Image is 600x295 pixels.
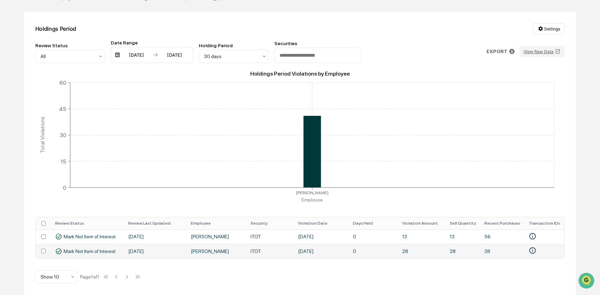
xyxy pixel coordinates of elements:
td: 13 [446,230,480,244]
td: 56 [480,230,525,244]
tspan: 30 [60,132,66,138]
div: Securities [274,41,362,46]
svg: • Plaid-YgkxmogPjpIgaynVeggVHJONDEwawmF71JnaYQ • Plaid-MgdwMbgoZJIQNqZ3bQQ3tV4g6BMQMZtgmXBNPZ [529,232,536,240]
tspan: Total Violations [39,117,45,153]
div: Date Range [111,40,193,45]
span: Mark Not Item of Interest [64,234,116,239]
th: Violation Amount [398,217,446,230]
td: 28 [398,244,446,258]
tspan: 45 [59,105,66,112]
p: How can we help? [7,15,127,26]
text: Holdings Period Violations by Employee [250,70,350,77]
td: [DATE] [124,230,187,244]
button: Start new chat [119,56,127,64]
a: 🔎Data Lookup [4,99,47,111]
th: Review Status [51,217,124,230]
div: Holdings Period [35,25,76,32]
div: 🖐️ [7,89,13,94]
td: 13 [398,230,446,244]
th: Transaction IDs [525,217,564,230]
td: 0 [349,244,398,258]
div: Start new chat [24,54,115,61]
td: [DATE] [124,244,187,258]
div: We're available if you need us! [24,61,88,66]
img: 1746055101610-c473b297-6a78-478c-a979-82029cc54cd1 [7,54,20,66]
img: arrow right [153,52,158,58]
td: ITOT [246,244,294,258]
span: Data Lookup [14,101,44,108]
div: 🗄️ [51,89,56,94]
td: [PERSON_NAME] [187,230,247,244]
td: [DATE] [294,230,349,244]
th: Recent Purchases [480,217,525,230]
span: Preclearance [14,88,45,95]
tspan: 15 [60,158,66,164]
th: Review Last Updated [124,217,187,230]
td: 38 [480,244,525,258]
td: 28 [446,244,480,258]
iframe: Open customer support [578,272,597,291]
a: 🗄️Attestations [48,85,89,98]
tspan: 60 [59,79,66,86]
button: View Raw Data [519,46,565,57]
th: Employee [187,217,247,230]
div: 🔎 [7,102,13,108]
a: Powered byPylon [49,118,85,124]
th: Violation Date [294,217,349,230]
th: Days Held [349,217,398,230]
span: Pylon [70,119,85,124]
tspan: 0 [63,184,66,191]
span: Mark Not Item of Interest [64,248,116,254]
th: Sell Quantity [446,217,480,230]
th: Security [246,217,294,230]
td: [DATE] [294,244,349,258]
p: EXPORT [486,49,507,54]
td: ITOT [246,230,294,244]
a: 🖐️Preclearance [4,85,48,98]
div: [DATE] [122,52,151,58]
span: Attestations [58,88,87,95]
td: [PERSON_NAME] [187,244,247,258]
img: calendar [115,52,120,58]
tspan: Employee [302,197,323,203]
div: Page 1 of 1 [80,274,99,280]
div: [DATE] [160,52,189,58]
button: Settings [533,23,565,34]
div: Holding Period [199,43,269,48]
svg: • Plaid-D0gvZ40qkYSD30zdEDDds8jN9xbDbrCQnwzN0g • Plaid-Rg1PpKgQjJIAVLRvJAAvIegPLr4A4MhrAeKk16 [529,247,536,254]
tspan: [PERSON_NAME] [296,190,328,195]
div: Review Status [35,43,105,48]
td: 0 [349,230,398,244]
